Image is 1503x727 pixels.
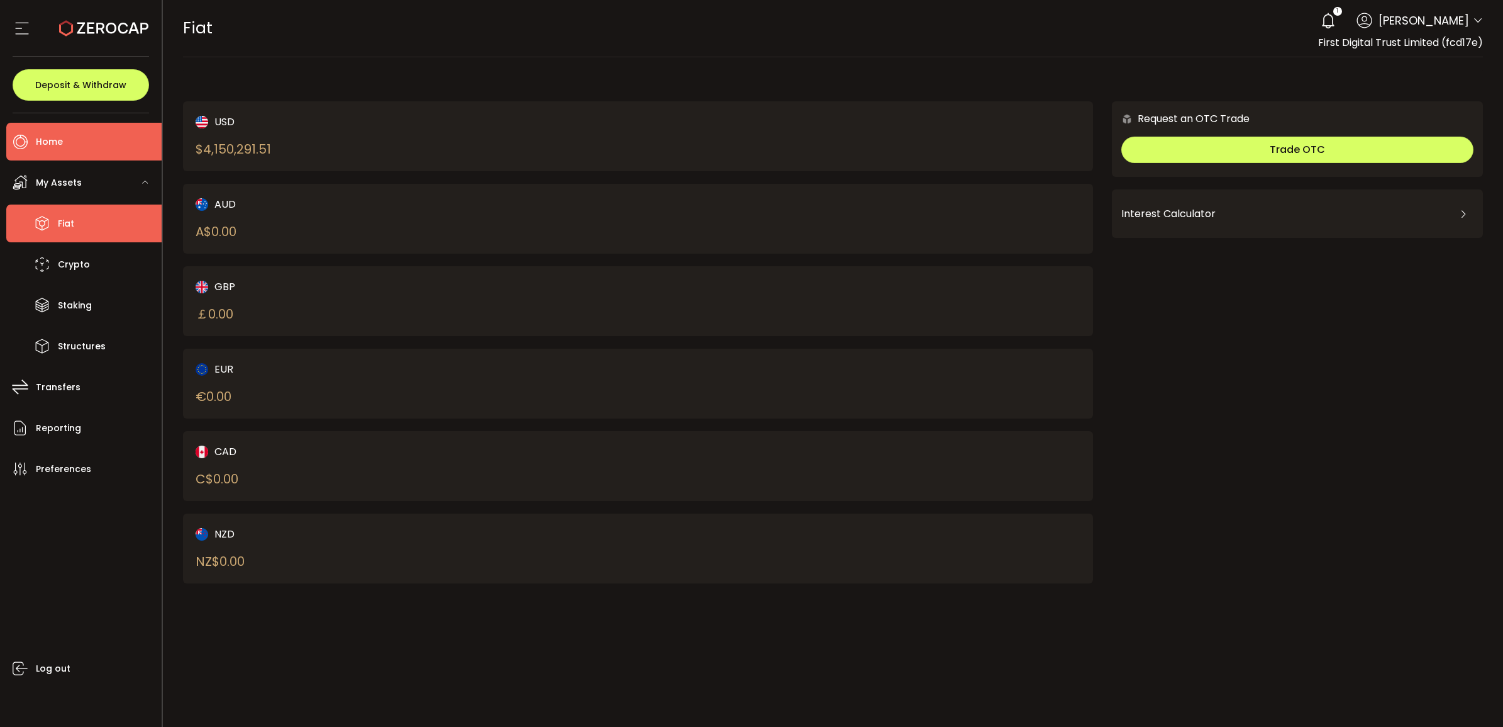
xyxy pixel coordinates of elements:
img: gbp_portfolio.svg [196,281,208,293]
span: Fiat [183,17,213,39]
div: ￡ 0.00 [196,305,233,324]
span: Preferences [36,460,91,478]
iframe: Chat Widget [1440,667,1503,727]
div: NZ$ 0.00 [196,552,245,571]
div: A$ 0.00 [196,222,236,241]
span: Reporting [36,419,81,437]
img: aud_portfolio.svg [196,198,208,211]
img: usd_portfolio.svg [196,116,208,128]
div: USD [196,114,594,130]
div: NZD [196,526,594,542]
img: eur_portfolio.svg [196,363,208,376]
div: € 0.00 [196,387,231,406]
div: Interest Calculator [1121,199,1473,229]
div: AUD [196,196,594,212]
span: [PERSON_NAME] [1378,12,1469,29]
img: nzd_portfolio.svg [196,528,208,541]
div: EUR [196,361,594,377]
div: $ 4,150,291.51 [196,140,271,159]
div: CAD [196,444,594,459]
span: Trade OTC [1270,142,1325,157]
span: Crypto [58,256,90,274]
div: Request an OTC Trade [1112,111,1250,127]
span: My Assets [36,174,82,192]
span: Transfers [36,378,80,397]
span: Log out [36,660,70,678]
span: Staking [58,296,92,315]
span: Home [36,133,63,151]
span: 1 [1336,7,1338,16]
span: Deposit & Withdraw [35,81,126,89]
span: First Digital Trust Limited (fcd17e) [1318,35,1483,50]
img: cad_portfolio.svg [196,446,208,458]
span: Fiat [58,215,74,233]
div: C$ 0.00 [196,470,238,488]
img: 6nGpN7MZ9FLuBP83NiajKbTRY4UzlzQtBKtCrLLspmCkSvCZHBKvY3NxgQaT5JnOQREvtQ257bXeeSTueZfAPizblJ+Fe8JwA... [1121,113,1133,125]
button: Deposit & Withdraw [13,69,149,101]
button: Trade OTC [1121,137,1473,163]
div: GBP [196,279,594,295]
span: Structures [58,337,106,356]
